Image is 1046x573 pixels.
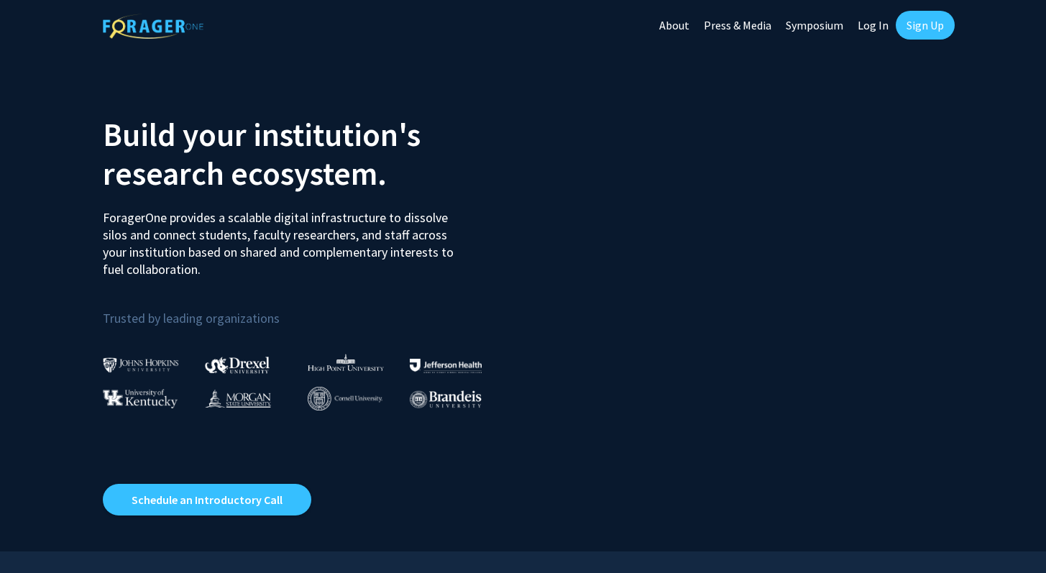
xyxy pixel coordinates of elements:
img: University of Kentucky [103,389,178,408]
img: High Point University [308,354,384,371]
img: Johns Hopkins University [103,357,179,372]
p: ForagerOne provides a scalable digital infrastructure to dissolve silos and connect students, fac... [103,198,464,278]
img: Brandeis University [410,390,482,408]
a: Opens in a new tab [103,484,311,515]
h2: Build your institution's research ecosystem. [103,115,513,193]
img: ForagerOne Logo [103,14,203,39]
img: Morgan State University [205,389,271,408]
img: Cornell University [308,387,382,411]
p: Trusted by leading organizations [103,290,513,329]
img: Thomas Jefferson University [410,359,482,372]
img: Drexel University [205,357,270,373]
a: Sign Up [896,11,955,40]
